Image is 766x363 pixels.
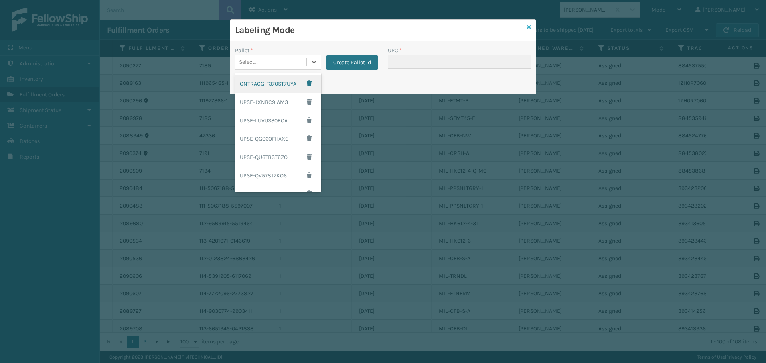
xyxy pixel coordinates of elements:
[235,148,321,166] div: UPSE-QU6TB3T6ZO
[235,46,253,55] label: Pallet
[235,184,321,203] div: UPSE-SDSIG166YO
[235,130,321,148] div: UPSE-QG06OFHAXG
[235,166,321,184] div: UPSE-QV578J7KO6
[235,75,321,93] div: ONTRACG-F370ST7UYA
[235,24,524,36] h3: Labeling Mode
[239,58,258,66] div: Select...
[388,46,402,55] label: UPC
[326,55,378,70] button: Create Pallet Id
[235,111,321,130] div: UPSE-LUVUS30EOA
[235,93,321,111] div: UPSE-JXNBC9IAM3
